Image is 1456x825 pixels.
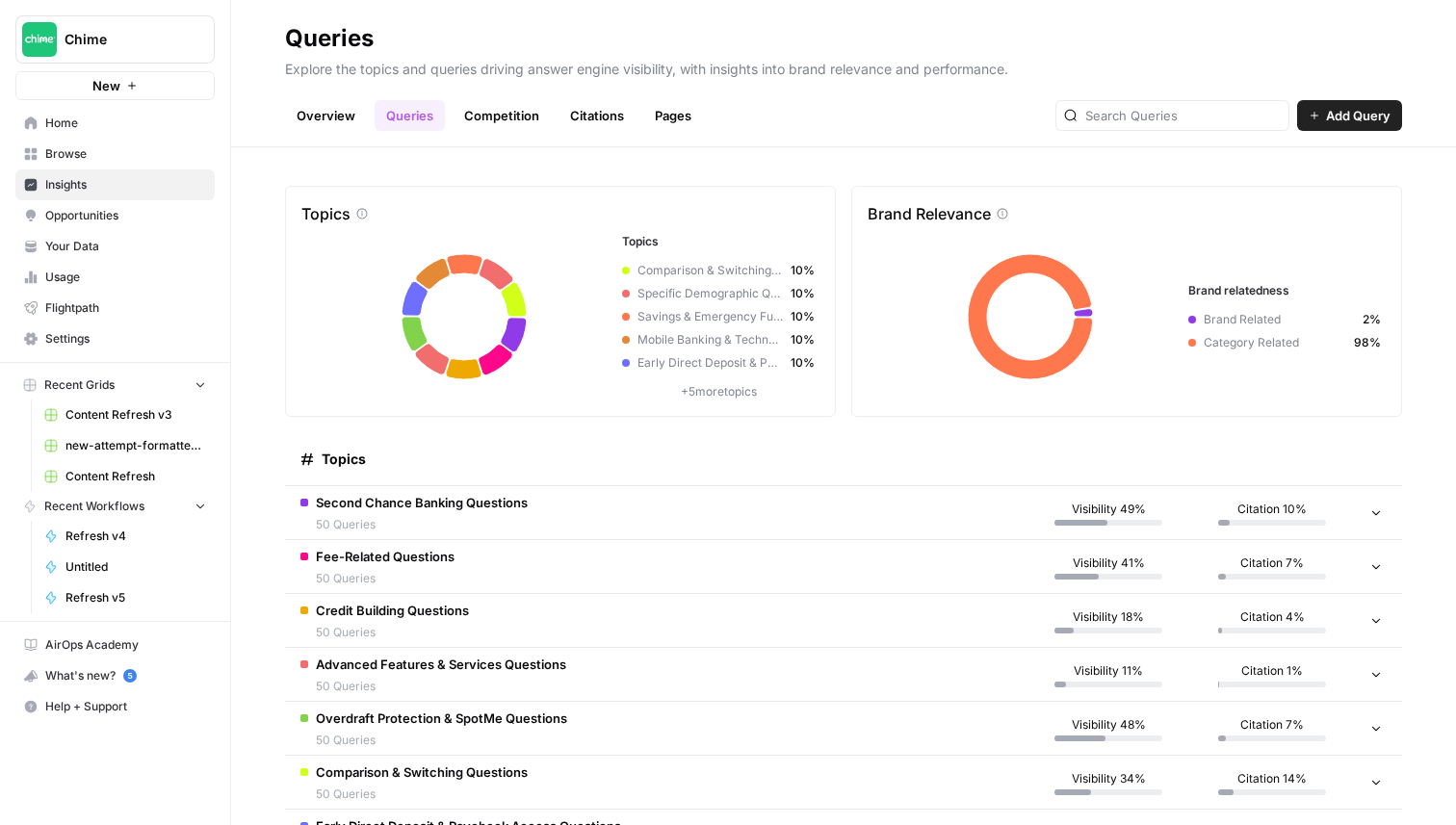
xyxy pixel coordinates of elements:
text: 5 [127,671,132,681]
span: Home [45,115,206,132]
button: Recent Workflows [15,492,215,521]
span: Early Direct Deposit & Paycheck Access Questions [637,354,783,372]
a: Browse [15,139,215,169]
p: + 5 more topics [622,383,815,400]
a: AirOps Academy [15,630,215,660]
p: Brand Relevance [868,202,991,225]
span: Overdraft Protection & SpotMe Questions [316,709,567,728]
span: Citation 7% [1240,716,1304,734]
a: Settings [15,323,215,354]
span: Refresh v4 [65,528,206,545]
button: Workspace: Chime [15,15,215,64]
span: Untitled [65,558,206,576]
a: Queries [375,100,445,131]
a: Opportunities [15,200,215,231]
span: Content Refresh v3 [65,406,206,424]
a: Insights [15,169,215,200]
a: new-attempt-formatted.csv [36,430,215,461]
span: Citation 1% [1241,662,1303,680]
a: Refresh v5 [36,582,215,613]
span: Your Data [45,238,206,255]
span: 10% [791,285,815,302]
span: Comparison & Switching Questions [637,262,783,279]
a: Pages [643,100,703,131]
button: What's new? 5 [15,660,215,691]
p: Topics [301,202,351,225]
span: 10% [791,262,815,279]
span: 50 Queries [316,516,528,533]
img: Chime Logo [22,22,57,57]
span: 98% [1354,334,1381,351]
span: 50 Queries [316,624,469,641]
span: Content Refresh [65,468,206,485]
span: Advanced Features & Services Questions [316,655,566,674]
a: Citations [559,100,636,131]
span: Visibility 18% [1073,608,1144,626]
span: Category Related [1204,334,1346,351]
span: Citation 7% [1240,554,1304,572]
span: Credit Building Questions [316,601,469,620]
span: Citation 14% [1237,770,1307,787]
span: New [92,76,120,95]
h3: Topics [622,233,815,250]
span: Visibility 34% [1072,770,1146,787]
span: Comparison & Switching Questions [316,762,528,782]
a: Refresh v4 [36,521,215,552]
span: 2% [1363,311,1381,328]
span: Visibility 41% [1073,554,1145,572]
p: Explore the topics and queries driving answer engine visibility, with insights into brand relevan... [285,54,1402,79]
span: 50 Queries [316,786,528,803]
span: Brand Related [1204,311,1355,328]
span: Refresh v5 [65,589,206,606]
span: Usage [45,269,206,286]
a: Your Data [15,231,215,262]
a: Usage [15,262,215,293]
span: Opportunities [45,207,206,224]
button: Recent Grids [15,371,215,400]
span: 50 Queries [316,732,567,749]
a: Flightpath [15,293,215,323]
button: Help + Support [15,691,215,722]
a: Overview [285,100,367,131]
span: 10% [791,354,815,372]
span: Recent Grids [44,376,115,394]
a: Home [15,108,215,139]
span: Help + Support [45,698,206,715]
a: Untitled [36,552,215,582]
span: Flightpath [45,299,206,317]
a: Content Refresh v3 [36,400,215,430]
h3: Brand relatedness [1188,282,1381,299]
span: Fee-Related Questions [316,547,455,566]
span: 10% [791,308,815,325]
span: Citation 4% [1240,608,1305,626]
span: Visibility 49% [1072,501,1146,518]
a: 5 [123,669,137,683]
div: What's new? [16,661,214,690]
span: Browse [45,145,206,163]
span: Settings [45,330,206,348]
span: 50 Queries [316,570,455,587]
a: Content Refresh [36,461,215,492]
span: Recent Workflows [44,498,144,515]
span: Visibility 11% [1074,662,1143,680]
input: Search Queries [1085,106,1281,125]
span: Visibility 48% [1072,716,1146,734]
span: Specific Demographic Questions [637,285,783,302]
button: New [15,71,215,100]
span: Add Query [1326,106,1391,125]
span: Topics [322,450,366,469]
span: Savings & Emergency Fund Questions [637,308,783,325]
span: 10% [791,331,815,348]
span: Insights [45,176,206,193]
span: Citation 10% [1237,501,1307,518]
span: AirOps Academy [45,636,206,654]
span: new-attempt-formatted.csv [65,437,206,454]
span: Mobile Banking & Technology Questions [637,331,783,348]
button: Add Query [1297,100,1402,131]
span: Second Chance Banking Questions [316,493,528,512]
div: Queries [285,23,374,54]
span: Chime [65,30,181,49]
span: 50 Queries [316,678,566,695]
a: Competition [453,100,551,131]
